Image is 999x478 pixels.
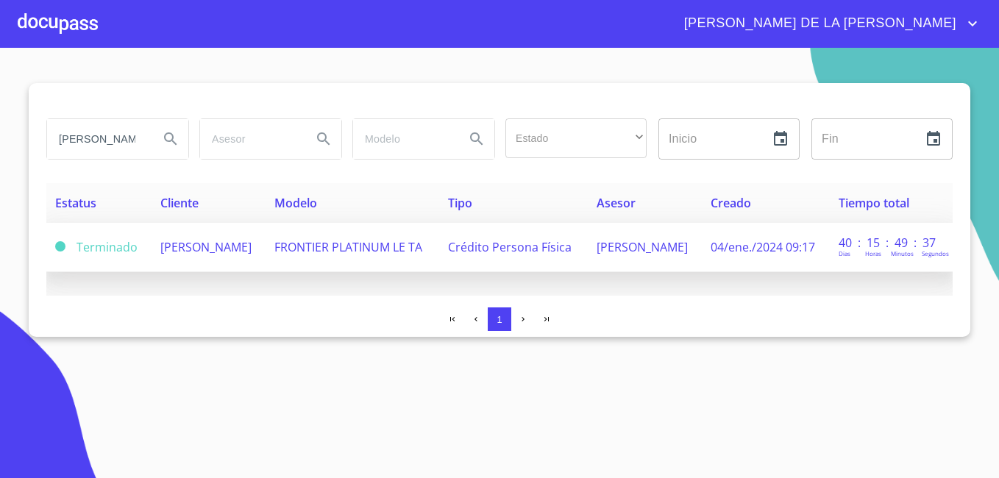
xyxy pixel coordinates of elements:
[459,121,494,157] button: Search
[839,195,909,211] span: Tiempo total
[865,249,881,257] p: Horas
[839,249,850,257] p: Dias
[673,12,981,35] button: account of current user
[711,195,751,211] span: Creado
[274,195,317,211] span: Modelo
[597,195,636,211] span: Asesor
[497,314,502,325] span: 1
[597,239,688,255] span: [PERSON_NAME]
[47,119,147,159] input: search
[673,12,964,35] span: [PERSON_NAME] DE LA [PERSON_NAME]
[55,195,96,211] span: Estatus
[200,119,300,159] input: search
[306,121,341,157] button: Search
[488,307,511,331] button: 1
[448,239,572,255] span: Crédito Persona Física
[839,235,938,251] p: 40 : 15 : 49 : 37
[153,121,188,157] button: Search
[448,195,472,211] span: Tipo
[891,249,914,257] p: Minutos
[505,118,647,158] div: ​
[160,239,252,255] span: [PERSON_NAME]
[160,195,199,211] span: Cliente
[922,249,949,257] p: Segundos
[353,119,453,159] input: search
[274,239,422,255] span: FRONTIER PLATINUM LE TA
[77,239,138,255] span: Terminado
[55,241,65,252] span: Terminado
[711,239,815,255] span: 04/ene./2024 09:17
